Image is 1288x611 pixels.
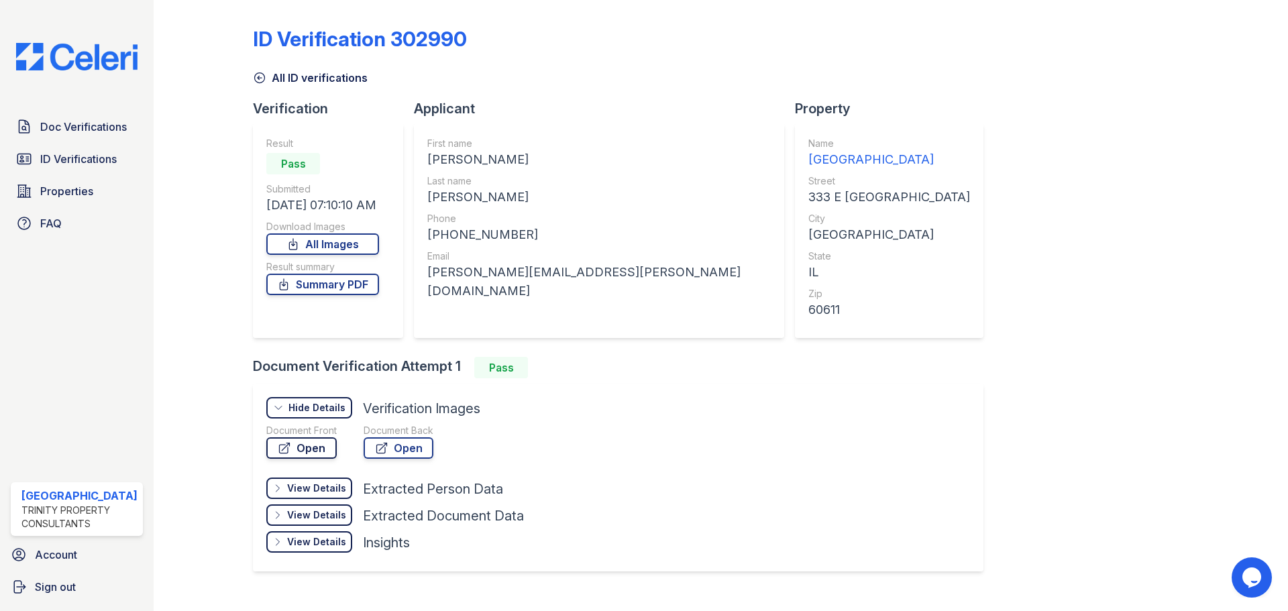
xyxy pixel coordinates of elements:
a: All ID verifications [253,70,368,86]
a: Properties [11,178,143,205]
div: ID Verification 302990 [253,27,467,51]
div: [PHONE_NUMBER] [427,225,771,244]
div: View Details [287,535,346,549]
div: IL [808,263,970,282]
span: FAQ [40,215,62,231]
a: Open [364,437,433,459]
a: Doc Verifications [11,113,143,140]
div: [PERSON_NAME][EMAIL_ADDRESS][PERSON_NAME][DOMAIN_NAME] [427,263,771,300]
div: Zip [808,287,970,300]
div: Last name [427,174,771,188]
div: Insights [363,533,410,552]
a: FAQ [11,210,143,237]
div: [GEOGRAPHIC_DATA] [808,150,970,169]
div: View Details [287,508,346,522]
div: [GEOGRAPHIC_DATA] [21,488,138,504]
span: Sign out [35,579,76,595]
div: Name [808,137,970,150]
div: Trinity Property Consultants [21,504,138,531]
div: Property [795,99,994,118]
div: Download Images [266,220,379,233]
a: Account [5,541,148,568]
div: Document Front [266,424,337,437]
div: Result summary [266,260,379,274]
div: Submitted [266,182,379,196]
div: [GEOGRAPHIC_DATA] [808,225,970,244]
div: Verification [253,99,414,118]
span: Account [35,547,77,563]
a: ID Verifications [11,146,143,172]
div: Pass [474,357,528,378]
div: View Details [287,482,346,495]
a: All Images [266,233,379,255]
iframe: chat widget [1232,557,1275,598]
img: CE_Logo_Blue-a8612792a0a2168367f1c8372b55b34899dd931a85d93a1a3d3e32e68fde9ad4.png [5,43,148,70]
div: First name [427,137,771,150]
div: 60611 [808,300,970,319]
a: Name [GEOGRAPHIC_DATA] [808,137,970,169]
div: Verification Images [363,399,480,418]
div: Hide Details [288,401,345,414]
div: Document Back [364,424,433,437]
a: Summary PDF [266,274,379,295]
span: ID Verifications [40,151,117,167]
div: Street [808,174,970,188]
div: Document Verification Attempt 1 [253,357,994,378]
div: [DATE] 07:10:10 AM [266,196,379,215]
div: Extracted Person Data [363,480,503,498]
div: Pass [266,153,320,174]
div: 333 E [GEOGRAPHIC_DATA] [808,188,970,207]
div: Applicant [414,99,795,118]
div: Phone [427,212,771,225]
div: [PERSON_NAME] [427,188,771,207]
div: City [808,212,970,225]
span: Doc Verifications [40,119,127,135]
div: Result [266,137,379,150]
div: State [808,249,970,263]
a: Open [266,437,337,459]
div: [PERSON_NAME] [427,150,771,169]
span: Properties [40,183,93,199]
a: Sign out [5,573,148,600]
div: Extracted Document Data [363,506,524,525]
div: Email [427,249,771,263]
